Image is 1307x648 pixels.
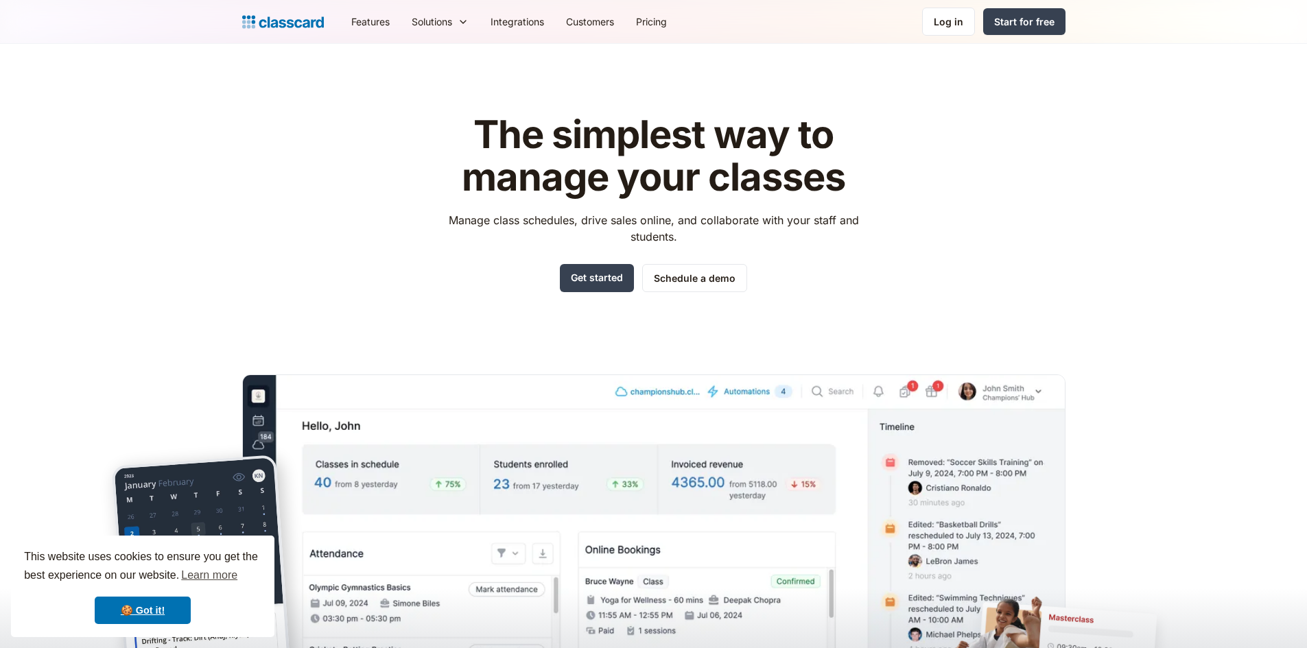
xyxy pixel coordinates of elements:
h1: The simplest way to manage your classes [436,114,871,198]
div: cookieconsent [11,536,274,637]
a: dismiss cookie message [95,597,191,624]
a: Customers [555,6,625,37]
a: Features [340,6,401,37]
a: Log in [922,8,975,36]
a: Get started [560,264,634,292]
span: This website uses cookies to ensure you get the best experience on our website. [24,549,261,586]
div: Start for free [994,14,1055,29]
a: home [242,12,324,32]
a: learn more about cookies [179,565,239,586]
div: Solutions [412,14,452,29]
div: Solutions [401,6,480,37]
a: Start for free [983,8,1065,35]
a: Schedule a demo [642,264,747,292]
a: Integrations [480,6,555,37]
div: Log in [934,14,963,29]
a: Pricing [625,6,678,37]
p: Manage class schedules, drive sales online, and collaborate with your staff and students. [436,212,871,245]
